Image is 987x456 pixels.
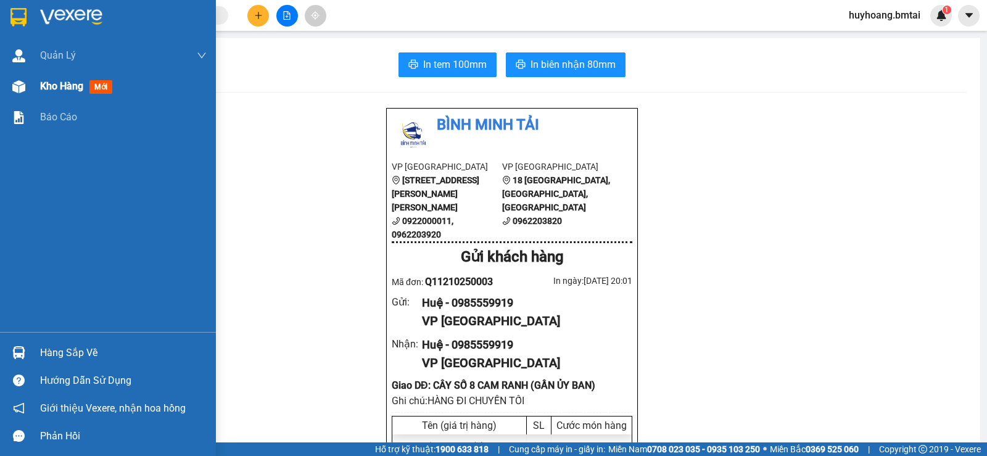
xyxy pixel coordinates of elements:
span: Cung cấp máy in - giấy in: [509,442,605,456]
div: Huệ - 0985559919 [422,336,622,354]
span: Nhận: [105,10,135,23]
div: [GEOGRAPHIC_DATA] [105,10,231,38]
strong: 1900 633 818 [436,444,489,454]
span: down [197,51,207,60]
span: environment [392,176,400,184]
div: Gửi khách hàng [392,246,632,269]
div: VP [GEOGRAPHIC_DATA] [422,312,622,331]
div: Hàng sắp về [40,344,207,362]
button: aim [305,5,326,27]
img: solution-icon [12,111,25,124]
b: 18 [GEOGRAPHIC_DATA], [GEOGRAPHIC_DATA], [GEOGRAPHIC_DATA] [502,175,610,212]
div: Nhận : [392,336,422,352]
div: Hướng dẫn sử dụng [40,371,207,390]
strong: 0369 525 060 [806,444,859,454]
strong: 0708 023 035 - 0935 103 250 [647,444,760,454]
img: warehouse-icon [12,80,25,93]
span: copyright [919,445,927,454]
li: VP [GEOGRAPHIC_DATA] [502,160,613,173]
span: plus [254,11,263,20]
span: Miền Nam [608,442,760,456]
img: icon-new-feature [936,10,947,21]
img: logo.jpg [392,114,435,157]
div: In ngày: [DATE] 20:01 [512,274,632,288]
span: Miền Bắc [770,442,859,456]
span: notification [13,402,25,414]
span: mới [89,80,112,94]
span: CÂY SỐ 8 CAM RANH (GẦN ỦY BAN) [105,70,225,135]
span: ⚪️ [763,447,767,452]
img: warehouse-icon [12,346,25,359]
span: In tem 100mm [423,57,487,72]
span: Báo cáo [40,109,77,125]
span: environment [502,176,511,184]
div: Huệ - 0985559919 [422,294,622,312]
img: logo-vxr [10,8,27,27]
span: caret-down [964,10,975,21]
div: 0985559919 [10,40,97,57]
span: | [868,442,870,456]
span: Q11210250003 [425,276,493,288]
span: Gửi: [10,12,30,25]
span: file-add [283,11,291,20]
div: Tên (giá trị hàng) [395,420,523,431]
span: huyhoang.bmtai [839,7,930,23]
span: | [498,442,500,456]
div: Gửi : [392,294,422,310]
div: Ghi chú: HÀNG ĐI CHUYẾN TỐI [392,393,632,408]
b: 0962203820 [513,216,562,226]
li: Bình Minh Tải [392,114,632,137]
div: Giao DĐ: CÂY SỐ 8 CAM RANH (GẦN ỦY BAN) [392,378,632,393]
b: [STREET_ADDRESS][PERSON_NAME][PERSON_NAME] [392,175,479,212]
div: VP [GEOGRAPHIC_DATA] [422,354,622,373]
sup: 1 [943,6,951,14]
span: In biên nhận 80mm [531,57,616,72]
div: Mã đơn: [392,274,512,289]
span: message [13,430,25,442]
span: phone [392,217,400,225]
span: Giới thiệu Vexere, nhận hoa hồng [40,400,186,416]
span: aim [311,11,320,20]
span: Quản Lý [40,48,76,63]
img: warehouse-icon [12,49,25,62]
span: Khác - thùng bánh (0) [395,441,485,452]
span: Kho hàng [40,80,83,92]
span: 1 [944,6,949,14]
span: DĐ: [105,77,123,90]
span: printer [408,59,418,71]
span: printer [516,59,526,71]
div: Huệ [105,38,231,53]
div: Huệ [10,25,97,40]
button: plus [247,5,269,27]
button: file-add [276,5,298,27]
button: printerIn tem 100mm [399,52,497,77]
div: Phản hồi [40,427,207,446]
div: Quận 1 [10,10,97,25]
li: VP [GEOGRAPHIC_DATA] [392,160,502,173]
div: Cước món hàng [555,420,629,431]
span: Hỗ trợ kỹ thuật: [375,442,489,456]
button: printerIn biên nhận 80mm [506,52,626,77]
span: question-circle [13,375,25,386]
div: 0985559919 [105,53,231,70]
button: caret-down [958,5,980,27]
span: phone [502,217,511,225]
b: 0922000011, 0962203920 [392,216,453,239]
div: SL [530,420,548,431]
